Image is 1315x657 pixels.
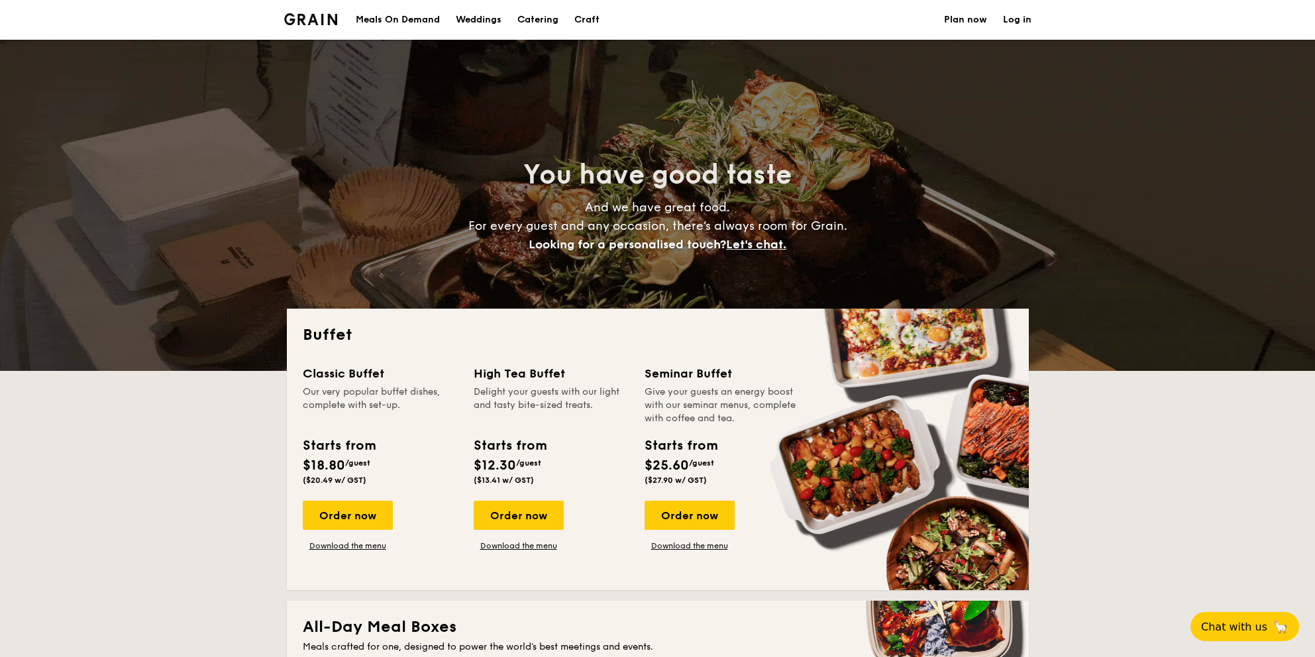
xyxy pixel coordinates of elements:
div: High Tea Buffet [474,364,629,383]
span: $12.30 [474,458,516,474]
h2: All-Day Meal Boxes [303,617,1013,638]
button: Chat with us🦙 [1190,612,1299,641]
h2: Buffet [303,325,1013,346]
span: Looking for a personalised touch? [529,237,726,252]
div: Starts from [303,436,375,456]
div: Starts from [474,436,546,456]
span: Chat with us [1201,621,1267,633]
span: /guest [345,458,370,468]
span: $18.80 [303,458,345,474]
a: Download the menu [303,540,393,551]
span: Let's chat. [726,237,786,252]
div: Order now [303,501,393,530]
span: /guest [689,458,714,468]
div: Delight your guests with our light and tasty bite-sized treats. [474,385,629,425]
span: ($13.41 w/ GST) [474,476,534,485]
span: /guest [516,458,541,468]
span: $25.60 [645,458,689,474]
a: Download the menu [474,540,564,551]
div: Our very popular buffet dishes, complete with set-up. [303,385,458,425]
div: Starts from [645,436,717,456]
a: Download the menu [645,540,735,551]
div: Classic Buffet [303,364,458,383]
span: You have good taste [523,159,792,191]
span: 🦙 [1273,619,1289,634]
div: Give your guests an energy boost with our seminar menus, complete with coffee and tea. [645,385,800,425]
div: Seminar Buffet [645,364,800,383]
a: Logotype [284,13,338,25]
span: ($27.90 w/ GST) [645,476,707,485]
div: Order now [474,501,564,530]
span: And we have great food. For every guest and any occasion, there’s always room for Grain. [468,200,847,252]
img: Grain [284,13,338,25]
div: Meals crafted for one, designed to power the world's best meetings and events. [303,640,1013,654]
div: Order now [645,501,735,530]
span: ($20.49 w/ GST) [303,476,366,485]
